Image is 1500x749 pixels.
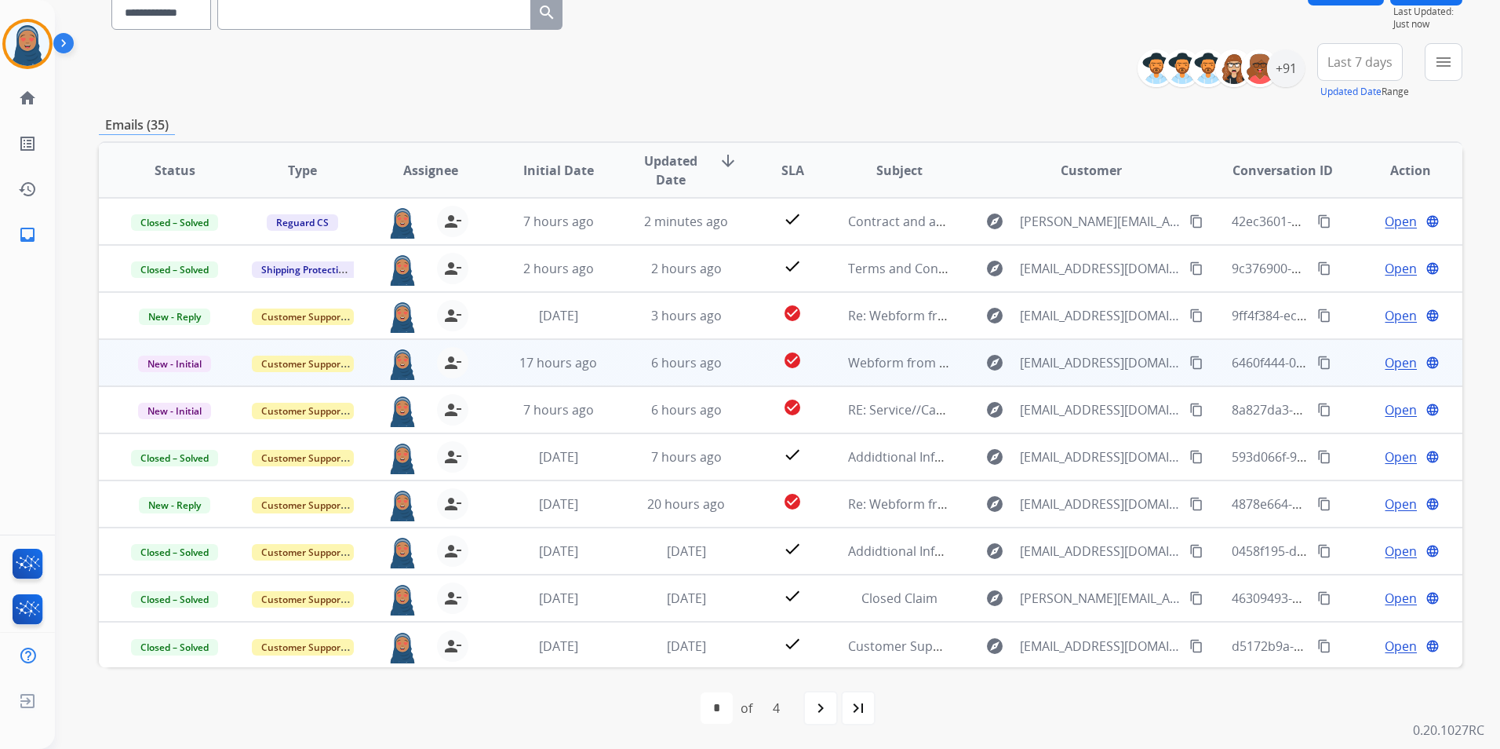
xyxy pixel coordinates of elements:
mat-icon: search [537,3,556,22]
span: [DATE] [539,543,578,560]
span: 9ff4f384-ecce-48a7-bda2-5df93a938858 [1232,307,1462,324]
span: Open [1385,306,1417,325]
span: New - Initial [138,356,211,372]
img: agent-avatar [387,347,418,380]
span: Customer Support [252,450,354,466]
span: Open [1385,353,1417,372]
span: Re: Webform from [EMAIL_ADDRESS][DOMAIN_NAME] on [DATE] [848,495,1225,513]
span: [DATE] [539,638,578,655]
img: agent-avatar [387,300,418,333]
img: avatar [5,22,49,66]
span: 7 hours ago [523,213,594,230]
span: [DATE] [539,307,578,324]
mat-icon: person_remove [443,400,462,419]
mat-icon: arrow_downward [719,152,737,170]
span: [PERSON_NAME][EMAIL_ADDRESS][DOMAIN_NAME] [1020,212,1181,231]
mat-icon: language [1425,639,1440,653]
img: agent-avatar [387,441,418,474]
button: Last 7 days [1317,43,1403,81]
mat-icon: content_copy [1189,639,1203,653]
button: Updated Date [1320,86,1382,98]
mat-icon: language [1425,309,1440,323]
span: [DATE] [539,495,578,513]
span: [DATE] [539,590,578,607]
span: Shipping Protection [252,261,359,278]
img: agent-avatar [387,394,418,427]
mat-icon: explore [985,212,1004,231]
span: [EMAIL_ADDRESS][DOMAIN_NAME] [1020,353,1181,372]
p: Emails (35) [99,115,175,135]
span: New - Reply [139,497,210,513]
span: [EMAIL_ADDRESS][DOMAIN_NAME] [1020,400,1181,419]
span: 20 hours ago [647,495,725,513]
p: 0.20.1027RC [1413,721,1484,740]
span: Addidtional Information [848,448,990,466]
mat-icon: person_remove [443,637,462,656]
img: agent-avatar [387,253,418,286]
span: Conversation ID [1232,161,1333,180]
span: Assignee [403,161,458,180]
mat-icon: language [1425,356,1440,370]
span: Contract and account [848,213,977,230]
span: Closed Claim [861,590,937,607]
mat-icon: content_copy [1189,309,1203,323]
span: Last 7 days [1327,59,1393,65]
div: of [741,699,752,718]
span: 46309493-0cfd-4685-a24a-fe9b4dd08c97 [1232,590,1469,607]
mat-icon: person_remove [443,353,462,372]
mat-icon: explore [985,637,1004,656]
span: Status [155,161,195,180]
span: Last Updated: [1393,5,1462,18]
span: [EMAIL_ADDRESS][DOMAIN_NAME] [1020,448,1181,466]
span: [EMAIL_ADDRESS][DOMAIN_NAME] [1020,542,1181,561]
mat-icon: language [1425,403,1440,417]
div: +91 [1267,49,1305,87]
mat-icon: content_copy [1317,639,1331,653]
mat-icon: person_remove [443,589,462,608]
span: Type [288,161,317,180]
span: Just now [1393,18,1462,31]
mat-icon: content_copy [1317,403,1331,417]
mat-icon: content_copy [1317,591,1331,605]
span: Closed – Solved [131,450,218,466]
span: [EMAIL_ADDRESS][DOMAIN_NAME] [1020,259,1181,278]
span: Open [1385,542,1417,561]
span: Closed – Solved [131,591,218,608]
mat-icon: menu [1434,53,1453,71]
mat-icon: check [783,586,802,605]
span: Webform from [EMAIL_ADDRESS][DOMAIN_NAME] on [DATE] [848,354,1203,371]
mat-icon: explore [985,353,1004,372]
span: Addidtional Information [848,543,990,560]
span: [EMAIL_ADDRESS][DOMAIN_NAME] [1020,306,1181,325]
span: Open [1385,495,1417,513]
mat-icon: explore [985,259,1004,278]
span: New - Initial [138,403,211,419]
span: 6 hours ago [651,401,722,418]
mat-icon: person_remove [443,259,462,278]
span: Closed – Solved [131,214,218,231]
mat-icon: explore [985,448,1004,466]
span: 593d066f-915e-4935-a125-a7da11b15c92 [1232,448,1472,466]
span: Customer Support [252,356,354,372]
mat-icon: inbox [18,225,37,244]
span: Initial Date [523,161,594,180]
span: 6 hours ago [651,354,722,371]
mat-icon: language [1425,450,1440,464]
th: Action [1334,143,1462,198]
span: Closed – Solved [131,639,218,656]
mat-icon: content_copy [1189,403,1203,417]
span: [DATE] [667,590,706,607]
span: 42ec3601-04b5-49b5-9cca-f630abf38fda [1232,213,1465,230]
span: New - Reply [139,309,210,325]
mat-icon: content_copy [1189,497,1203,511]
mat-icon: navigate_next [811,699,830,718]
span: 3 hours ago [651,307,722,324]
span: Open [1385,400,1417,419]
span: 17 hours ago [519,354,597,371]
span: 0458f195-d658-4acf-af47-b2f1e1fd692e [1232,543,1459,560]
span: Closed – Solved [131,261,218,278]
mat-icon: check [783,445,802,464]
mat-icon: explore [985,306,1004,325]
div: 4 [760,692,792,724]
span: 2 hours ago [651,260,722,277]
